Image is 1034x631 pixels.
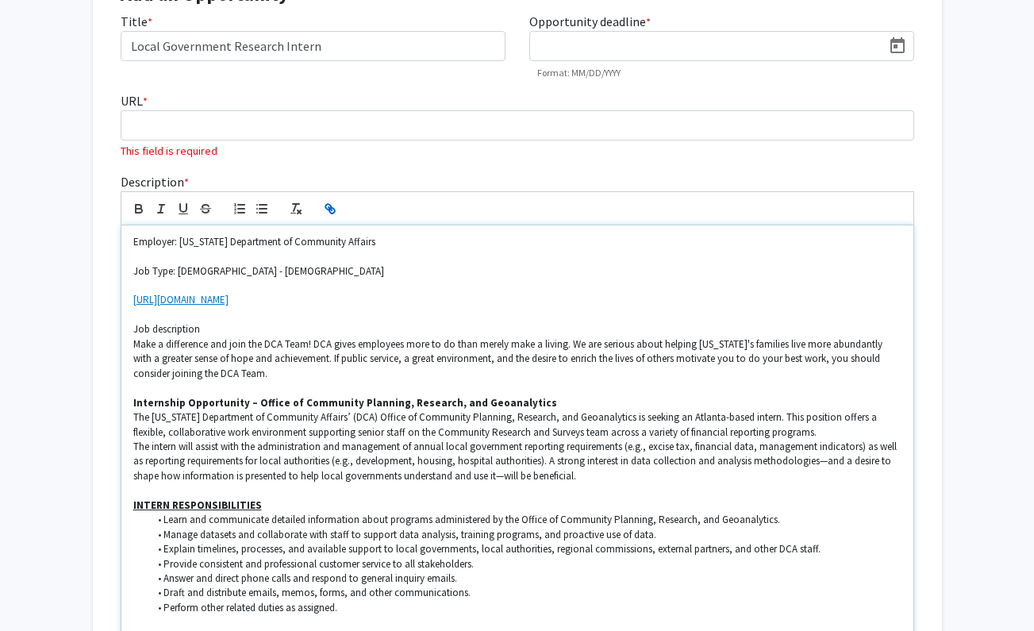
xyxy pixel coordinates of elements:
[133,498,262,512] u: INTERN RESPONSIBILITIES
[133,235,901,249] p: Employer: [US_STATE] Department of Community Affairs
[133,337,901,381] p: Make a difference and join the DCA Team! DCA gives employees more to do than merely make a living...
[148,528,901,542] li: Manage datasets and collaborate with staff to support data analysis, training programs, and proac...
[537,67,621,79] mat-hint: Format: MM/DD/YYYY
[121,172,189,191] label: Description
[882,32,913,60] button: Open calendar
[121,144,217,158] small: This field is required
[148,557,901,571] li: Provide consistent and professional customer service to all stakeholders.
[148,513,901,527] li: Learn and communicate detailed information about programs administered by the Office of Community...
[121,91,148,110] label: URL
[133,396,557,410] strong: Internship Opportunity – Office of Community Planning, Research, and Geoanalytics
[133,322,901,337] p: Job description
[148,542,901,556] li: Explain timelines, processes, and available support to local governments, local authorities, regi...
[12,560,67,619] iframe: Chat
[529,12,651,31] label: Opportunity deadline
[148,571,901,586] li: Answer and direct phone calls and respond to general inquiry emails.
[133,293,229,306] a: [URL][DOMAIN_NAME]
[148,586,901,600] li: Draft and distribute emails, memos, forms, and other communications.
[133,410,901,440] p: The [US_STATE] Department of Community Affairs’ (DCA) Office of Community Planning, Research, and...
[148,601,901,615] li: Perform other related duties as assigned.
[133,440,901,483] p: The intern will assist with the administration and management of annual local government reportin...
[121,12,152,31] label: Title
[133,264,901,279] p: Job Type: [DEMOGRAPHIC_DATA] - [DEMOGRAPHIC_DATA]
